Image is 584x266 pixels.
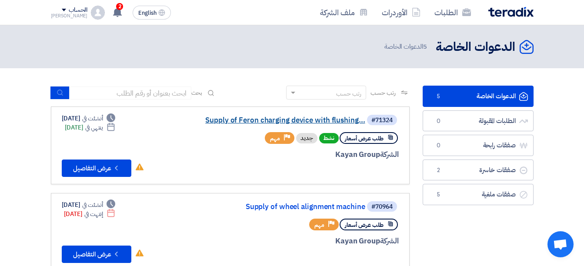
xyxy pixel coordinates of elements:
[133,6,171,20] button: English
[375,2,427,23] a: الأوردرات
[62,114,116,123] div: [DATE]
[427,2,478,23] a: الطلبات
[434,190,444,199] span: 5
[371,117,393,123] div: #71324
[62,246,131,263] button: عرض التفاصيل
[91,6,105,20] img: profile_test.png
[191,88,203,97] span: بحث
[384,42,429,52] span: الدعوات الخاصة
[64,209,116,219] div: [DATE]
[380,236,399,246] span: الشركة
[380,149,399,160] span: الشركة
[62,200,116,209] div: [DATE]
[82,200,103,209] span: أنشئت في
[296,133,317,143] div: جديد
[138,10,157,16] span: English
[191,116,365,124] a: Supply of Feron charging device with flushing...
[423,110,534,132] a: الطلبات المقبولة0
[70,86,191,100] input: ابحث بعنوان أو رقم الطلب
[314,221,324,229] span: مهم
[62,160,131,177] button: عرض التفاصيل
[423,42,427,51] span: 5
[82,114,103,123] span: أنشئت في
[434,141,444,150] span: 0
[336,89,361,98] div: رتب حسب
[434,166,444,175] span: 2
[51,13,88,18] div: [PERSON_NAME]
[191,203,365,211] a: Supply of wheel alignment machine
[116,3,123,10] span: 2
[190,236,399,247] div: Kayan Group
[371,204,393,210] div: #70964
[436,39,515,56] h2: الدعوات الخاصة
[370,88,395,97] span: رتب حسب
[313,2,375,23] a: ملف الشركة
[547,231,574,257] div: Open chat
[423,135,534,156] a: صفقات رابحة0
[85,123,103,132] span: ينتهي في
[345,221,384,229] span: طلب عرض أسعار
[190,149,399,160] div: Kayan Group
[434,117,444,126] span: 0
[345,134,384,143] span: طلب عرض أسعار
[270,134,280,143] span: مهم
[423,86,534,107] a: الدعوات الخاصة5
[319,133,339,143] span: نشط
[69,7,87,14] div: الحساب
[434,92,444,101] span: 5
[84,209,103,219] span: إنتهت في
[488,7,534,17] img: Teradix logo
[423,184,534,205] a: صفقات ملغية5
[423,160,534,181] a: صفقات خاسرة2
[65,123,116,132] div: [DATE]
